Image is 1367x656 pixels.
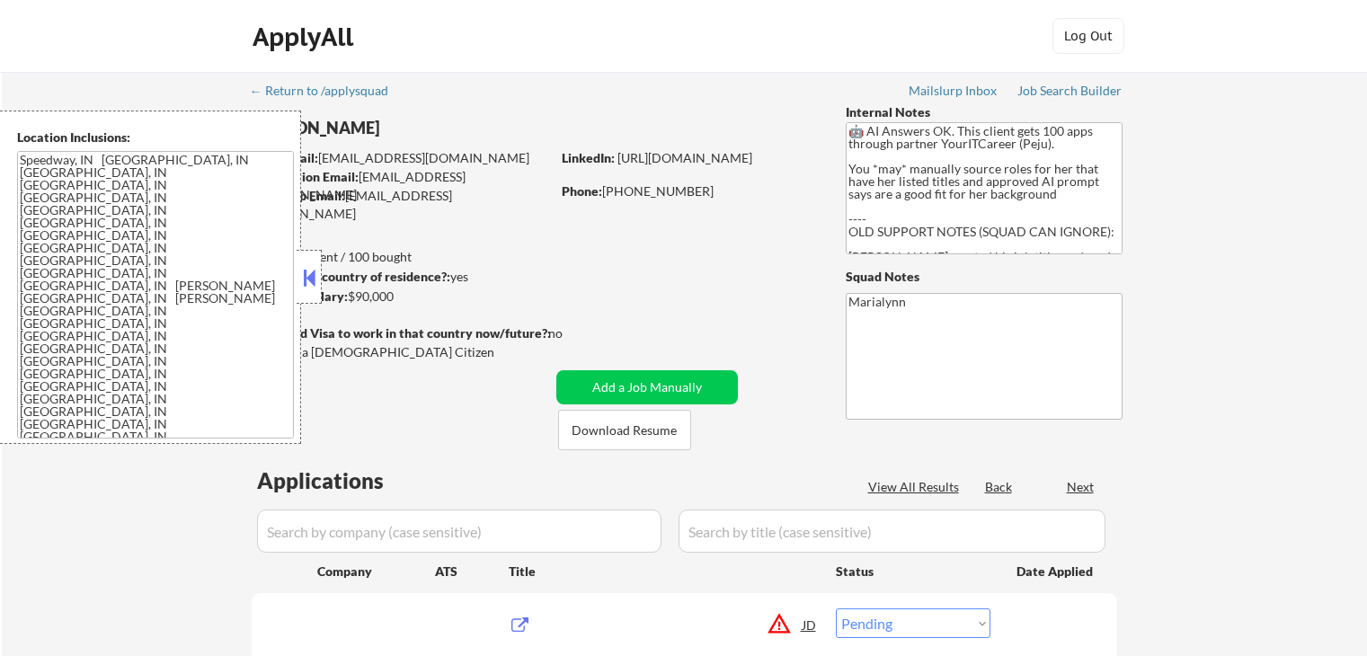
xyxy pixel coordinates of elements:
[1067,478,1096,496] div: Next
[257,470,435,492] div: Applications
[253,168,550,203] div: [EMAIL_ADDRESS][DOMAIN_NAME]
[250,84,405,97] div: ← Return to /applysquad
[558,410,691,450] button: Download Resume
[317,563,435,581] div: Company
[556,370,738,404] button: Add a Job Manually
[253,22,359,52] div: ApplyAll
[836,554,990,587] div: Status
[252,117,621,139] div: [PERSON_NAME]
[909,84,999,102] a: Mailslurp Inbox
[679,510,1105,553] input: Search by title (case sensitive)
[562,183,602,199] strong: Phone:
[257,510,661,553] input: Search by company (case sensitive)
[985,478,1014,496] div: Back
[252,325,551,341] strong: Will need Visa to work in that country now/future?:
[868,478,964,496] div: View All Results
[250,84,405,102] a: ← Return to /applysquad
[509,563,819,581] div: Title
[548,324,599,342] div: no
[251,269,450,284] strong: Can work in country of residence?:
[252,343,555,361] div: Yes, I am a [DEMOGRAPHIC_DATA] Citizen
[252,187,550,222] div: [EMAIL_ADDRESS][DOMAIN_NAME]
[767,611,792,636] button: warning_amber
[909,84,999,97] div: Mailslurp Inbox
[1052,18,1124,54] button: Log Out
[17,129,294,146] div: Location Inclusions:
[562,182,816,200] div: [PHONE_NUMBER]
[435,563,509,581] div: ATS
[251,288,550,306] div: $90,000
[846,103,1123,121] div: Internal Notes
[251,268,545,286] div: yes
[1016,563,1096,581] div: Date Applied
[562,150,615,165] strong: LinkedIn:
[251,248,550,266] div: 20 sent / 100 bought
[253,149,550,167] div: [EMAIL_ADDRESS][DOMAIN_NAME]
[617,150,752,165] a: [URL][DOMAIN_NAME]
[846,268,1123,286] div: Squad Notes
[801,608,819,641] div: JD
[1017,84,1123,102] a: Job Search Builder
[1017,84,1123,97] div: Job Search Builder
